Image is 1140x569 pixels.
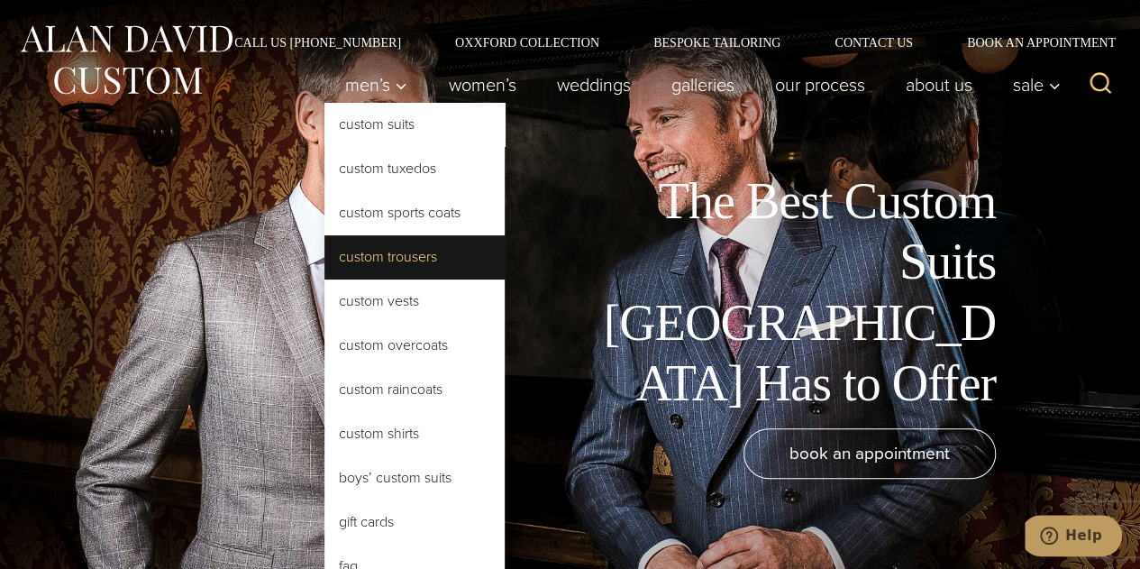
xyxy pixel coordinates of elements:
a: Contact Us [807,36,940,49]
a: Women’s [428,67,536,103]
button: View Search Form [1079,63,1122,106]
a: Bespoke Tailoring [626,36,807,49]
a: Boys’ Custom Suits [324,456,505,500]
a: Custom Raincoats [324,368,505,411]
a: Custom Overcoats [324,324,505,367]
button: Men’s sub menu toggle [324,67,428,103]
iframe: Opens a widget where you can chat to one of our agents [1025,515,1122,560]
h1: The Best Custom Suits [GEOGRAPHIC_DATA] Has to Offer [590,171,996,414]
a: Custom Suits [324,103,505,146]
a: Gift Cards [324,500,505,544]
a: Book an Appointment [940,36,1122,49]
a: About Us [885,67,992,103]
a: Custom Tuxedos [324,147,505,190]
a: Custom Trousers [324,235,505,279]
nav: Primary Navigation [324,67,1071,103]
a: Oxxford Collection [428,36,626,49]
a: Our Process [754,67,885,103]
a: Call Us [PHONE_NUMBER] [207,36,428,49]
nav: Secondary Navigation [207,36,1122,49]
a: book an appointment [743,428,996,479]
button: Sale sub menu toggle [992,67,1071,103]
a: Custom Sports Coats [324,191,505,234]
a: Custom Shirts [324,412,505,455]
img: Alan David Custom [18,20,234,100]
a: weddings [536,67,651,103]
a: Galleries [651,67,754,103]
a: Custom Vests [324,280,505,323]
span: book an appointment [789,440,950,466]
